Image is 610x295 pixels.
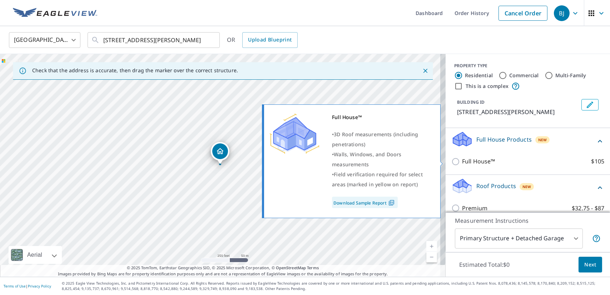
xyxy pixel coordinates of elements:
[28,284,51,289] a: Privacy Policy
[581,99,599,110] button: Edit building 1
[103,30,205,50] input: Search by address or latitude-longitude
[538,137,547,143] span: New
[332,112,431,122] div: Full House™
[276,265,306,270] a: OpenStreetMap
[584,260,596,269] span: Next
[465,72,493,79] label: Residential
[462,204,487,213] p: Premium
[579,257,602,273] button: Next
[127,265,319,271] span: © 2025 TomTom, Earthstar Geographics SIO, © 2025 Microsoft Corporation, ©
[13,8,97,19] img: EV Logo
[462,157,495,166] p: Full House™
[332,197,398,208] a: Download Sample Report
[4,284,51,288] p: |
[499,6,547,21] a: Cancel Order
[387,200,396,206] img: Pdf Icon
[572,204,604,213] p: $32.75 - $87
[554,5,570,21] div: BJ
[332,169,431,190] div: •
[555,72,586,79] label: Multi-Family
[426,252,437,262] a: Current Level 17, Zoom Out
[453,257,516,272] p: Estimated Total: $0
[307,265,319,270] a: Terms
[509,72,539,79] label: Commercial
[227,32,298,48] div: OR
[455,228,583,249] div: Primary Structure + Detached Garage
[32,67,238,74] p: Check that the address is accurate, then drag the marker over the correct structure.
[476,135,532,144] p: Full House Products
[242,32,297,48] a: Upload Blueprint
[457,108,579,116] p: [STREET_ADDRESS][PERSON_NAME]
[421,66,430,75] button: Close
[332,131,418,148] span: 3D Roof measurements (including penetrations)
[451,131,604,151] div: Full House ProductsNew
[332,171,423,188] span: Field verification required for select areas (marked in yellow on report)
[9,30,80,50] div: [GEOGRAPHIC_DATA]
[211,142,229,164] div: Dropped pin, building 1, Residential property, 203 S Pettigrew St Raleigh, NC 27610
[466,83,509,90] label: This is a complex
[451,178,604,198] div: Roof ProductsNew
[4,284,26,289] a: Terms of Use
[332,151,401,168] span: Walls, Windows, and Doors measurements
[25,246,44,264] div: Aerial
[426,241,437,252] a: Current Level 17, Zoom In
[332,149,431,169] div: •
[455,216,601,225] p: Measurement Instructions
[9,246,62,264] div: Aerial
[522,184,531,190] span: New
[269,112,319,155] img: Premium
[454,63,601,69] div: PROPERTY TYPE
[332,129,431,149] div: •
[592,234,601,243] span: Your report will include the primary structure and a detached garage if one exists.
[591,157,604,166] p: $105
[62,281,606,291] p: © 2025 Eagle View Technologies, Inc. and Pictometry International Corp. All Rights Reserved. Repo...
[457,99,485,105] p: BUILDING ID
[476,182,516,190] p: Roof Products
[248,35,292,44] span: Upload Blueprint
